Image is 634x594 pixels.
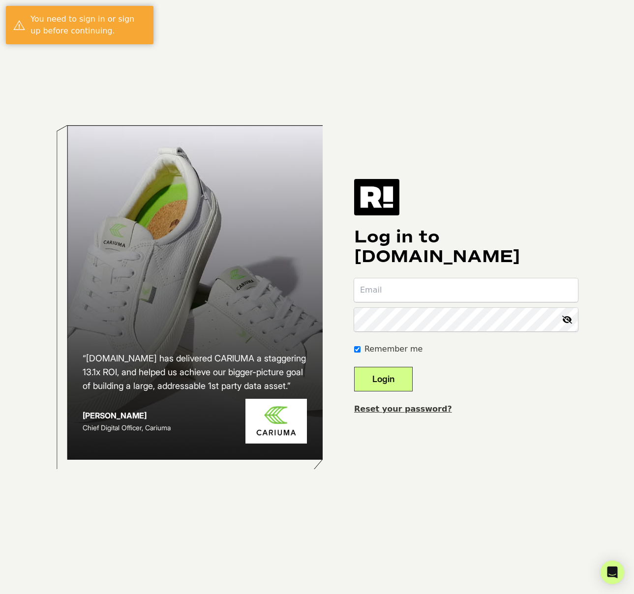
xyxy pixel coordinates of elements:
[601,561,624,584] div: Open Intercom Messenger
[354,278,578,302] input: Email
[30,13,146,37] div: You need to sign in or sign up before continuing.
[354,404,452,414] a: Reset your password?
[83,352,307,393] h2: “[DOMAIN_NAME] has delivered CARIUMA a staggering 13.1x ROI, and helped us achieve our bigger-pic...
[83,423,171,432] span: Chief Digital Officer, Cariuma
[83,411,147,420] strong: [PERSON_NAME]
[354,367,413,391] button: Login
[364,343,423,355] label: Remember me
[354,179,399,215] img: Retention.com
[245,399,307,444] img: Cariuma
[354,227,578,267] h1: Log in to [DOMAIN_NAME]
